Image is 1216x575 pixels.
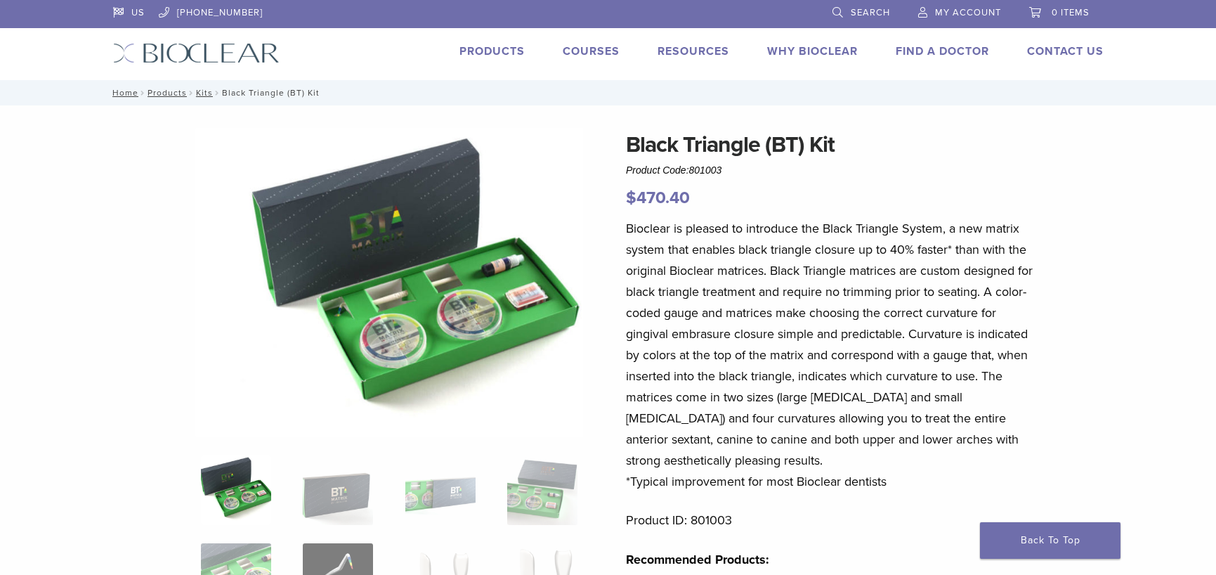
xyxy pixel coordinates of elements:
img: Bioclear [113,43,280,63]
img: Black Triangle (BT) Kit - Image 4 [507,455,577,525]
nav: Black Triangle (BT) Kit [103,80,1114,105]
span: My Account [935,7,1001,18]
img: Black Triangle (BT) Kit - Image 2 [303,455,373,525]
p: Product ID: 801003 [626,510,1039,531]
a: Back To Top [980,522,1120,559]
span: Search [851,7,890,18]
span: Product Code: [626,164,721,176]
a: Products [459,44,525,58]
h1: Black Triangle (BT) Kit [626,128,1039,162]
a: Home [108,88,138,98]
a: Courses [563,44,620,58]
a: Find A Doctor [896,44,989,58]
span: 801003 [689,164,722,176]
img: Intro Black Triangle Kit-6 - Copy [195,128,632,437]
bdi: 470.40 [626,188,690,208]
a: Kits [196,88,213,98]
img: Intro-Black-Triangle-Kit-6-Copy-e1548792917662-324x324.jpg [201,455,271,525]
img: Black Triangle (BT) Kit - Image 3 [405,455,476,525]
a: Resources [658,44,729,58]
span: 0 items [1052,7,1090,18]
span: / [187,89,196,96]
a: Products [148,88,187,98]
strong: Recommended Products: [626,552,769,567]
p: Bioclear is pleased to introduce the Black Triangle System, a new matrix system that enables blac... [626,218,1039,492]
span: $ [626,188,636,208]
span: / [213,89,222,96]
a: Why Bioclear [767,44,858,58]
span: / [138,89,148,96]
a: Contact Us [1027,44,1104,58]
